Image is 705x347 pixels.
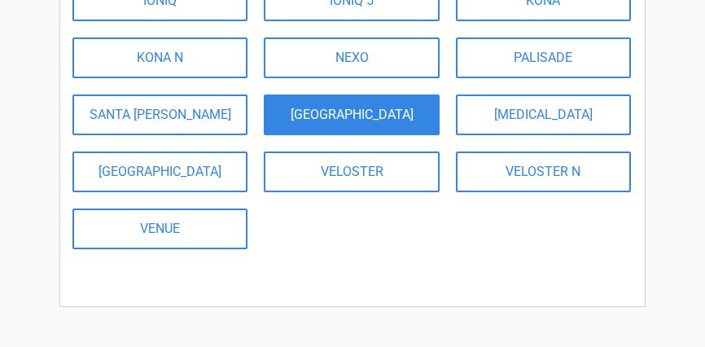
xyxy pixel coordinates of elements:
[72,209,247,249] a: VENUE
[72,37,247,78] a: KONA N
[264,37,439,78] a: NEXO
[456,152,631,192] a: VELOSTER N
[456,94,631,135] a: [MEDICAL_DATA]
[264,152,439,192] a: VELOSTER
[264,94,439,135] a: [GEOGRAPHIC_DATA]
[456,37,631,78] a: PALISADE
[72,152,247,192] a: [GEOGRAPHIC_DATA]
[72,94,247,135] a: SANTA [PERSON_NAME]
